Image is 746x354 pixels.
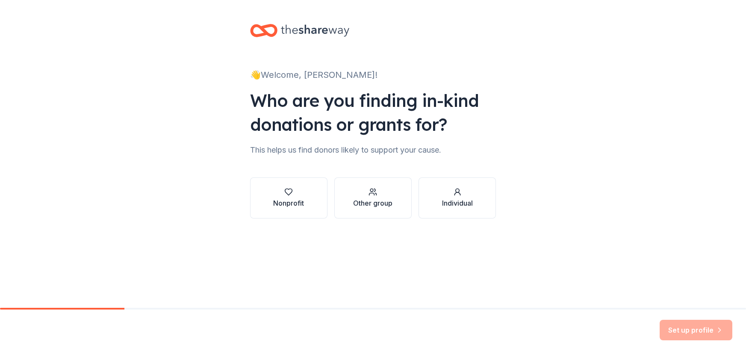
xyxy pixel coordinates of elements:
div: This helps us find donors likely to support your cause. [250,143,496,157]
button: Nonprofit [250,177,327,218]
button: Other group [334,177,412,218]
div: Who are you finding in-kind donations or grants for? [250,88,496,136]
div: Nonprofit [273,198,304,208]
div: Other group [353,198,392,208]
div: 👋 Welcome, [PERSON_NAME]! [250,68,496,82]
button: Individual [419,177,496,218]
div: Individual [442,198,473,208]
